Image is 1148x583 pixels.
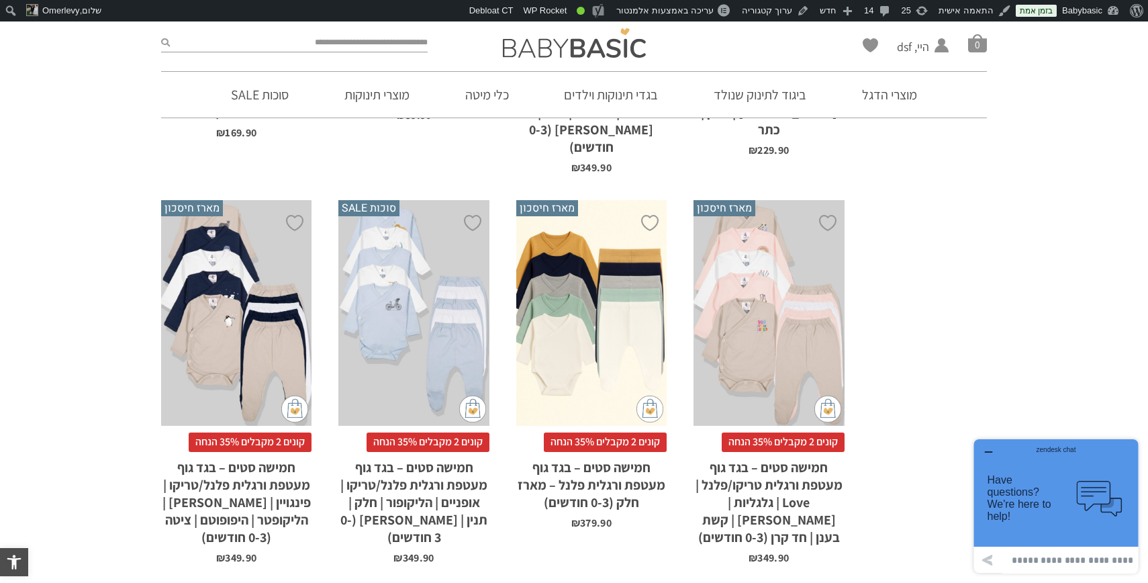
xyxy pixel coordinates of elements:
[722,433,845,451] span: קונים 2 מקבלים 35% הנחה
[863,38,878,52] a: Wishlist
[161,452,312,546] h2: חמישה סטים – בגד גוף מעטפת ורגלית פלנל/טריקו | פינגויין | [PERSON_NAME] | הליקופטר | היפופוטם | צ...
[459,396,486,422] img: cat-mini-atc.png
[324,72,430,118] a: מוצרי תינוקות
[842,72,937,118] a: מוצרי הדגל
[571,516,580,530] span: ₪
[338,452,489,546] h2: חמישה סטים – בגד גוף מעטפת ורגלית פלנל/טריקו | אופניים | הליקופור | חלק | תנין | [PERSON_NAME] (0...
[636,396,663,422] img: cat-mini-atc.png
[577,7,585,15] div: טוב
[814,396,841,422] img: cat-mini-atc.png
[544,433,667,451] span: קונים 2 מקבלים 35% הנחה
[749,143,789,157] bdi: 229.90
[616,5,714,15] span: עריכה באמצעות אלמנטור
[216,551,225,565] span: ₪
[216,126,225,140] span: ₪
[516,200,578,216] span: מארז חיסכון
[516,452,667,511] h2: חמישה סטים – בגד גוף מעטפת ורגלית פלנל – מארז חלק (0-3 חודשים)
[516,200,667,529] a: מארז חיסכון חמישה סטים - בגד גוף מעטפת ורגלית פלנל - מארז חלק (0-3 חודשים) קונים 2 מקבלים 35% הנח...
[693,72,826,118] a: ביגוד לתינוק שנולד
[544,72,678,118] a: בגדי תינוקות וילדים
[1016,5,1057,17] a: בזמן אמת
[749,551,789,565] bdi: 349.90
[189,433,312,451] span: קונים 2 מקבלים 35% הנחה
[863,38,878,57] span: Wishlist
[693,200,844,564] a: מארז חיסכון חמישה סטים - בגד גוף מעטפת ורגלית טריקו/פלנל | Love | גלגליות | פרח | קשת בענן | חד ק...
[161,200,223,216] span: מארז חיסכון
[969,434,1143,578] iframe: פותח יישומון שאפשר לשוחח בו בצ'אט עם אחד הנציגים שלנו
[445,72,529,118] a: כלי מיטה
[571,161,580,175] span: ₪
[693,452,844,546] h2: חמישה סטים – בגד גוף מעטפת ורגלית טריקו/פלנל | Love | גלגליות | [PERSON_NAME] | קשת בענן | חד קרן...
[211,72,309,118] a: סוכות SALE
[216,126,256,140] bdi: 169.90
[281,396,308,422] img: cat-mini-atc.png
[42,5,80,15] span: Omerlevy
[749,551,757,565] span: ₪
[367,433,489,451] span: קונים 2 מקבלים 35% הנחה
[968,34,987,52] a: סל קניות0
[503,28,646,58] img: Baby Basic בגדי תינוקות וילדים אונליין
[216,551,256,565] bdi: 349.90
[968,34,987,52] span: סל קניות
[338,200,399,216] span: סוכות SALE
[571,516,612,530] bdi: 379.90
[749,143,757,157] span: ₪
[393,551,434,565] bdi: 349.90
[897,55,929,72] span: החשבון שלי
[161,200,312,564] a: מארז חיסכון חמישה סטים - בגד גוף מעטפת ורגלית פלנל/טריקו | פינגויין | דוב קוטב | הליקופטר | היפופ...
[393,551,402,565] span: ₪
[571,161,612,175] bdi: 349.90
[693,200,755,216] span: מארז חיסכון
[338,200,489,564] a: סוכות SALE חמישה סטים - בגד גוף מעטפת ורגלית פלנל/טריקו | אופניים | הליקופור | חלק | תנין | אריה ...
